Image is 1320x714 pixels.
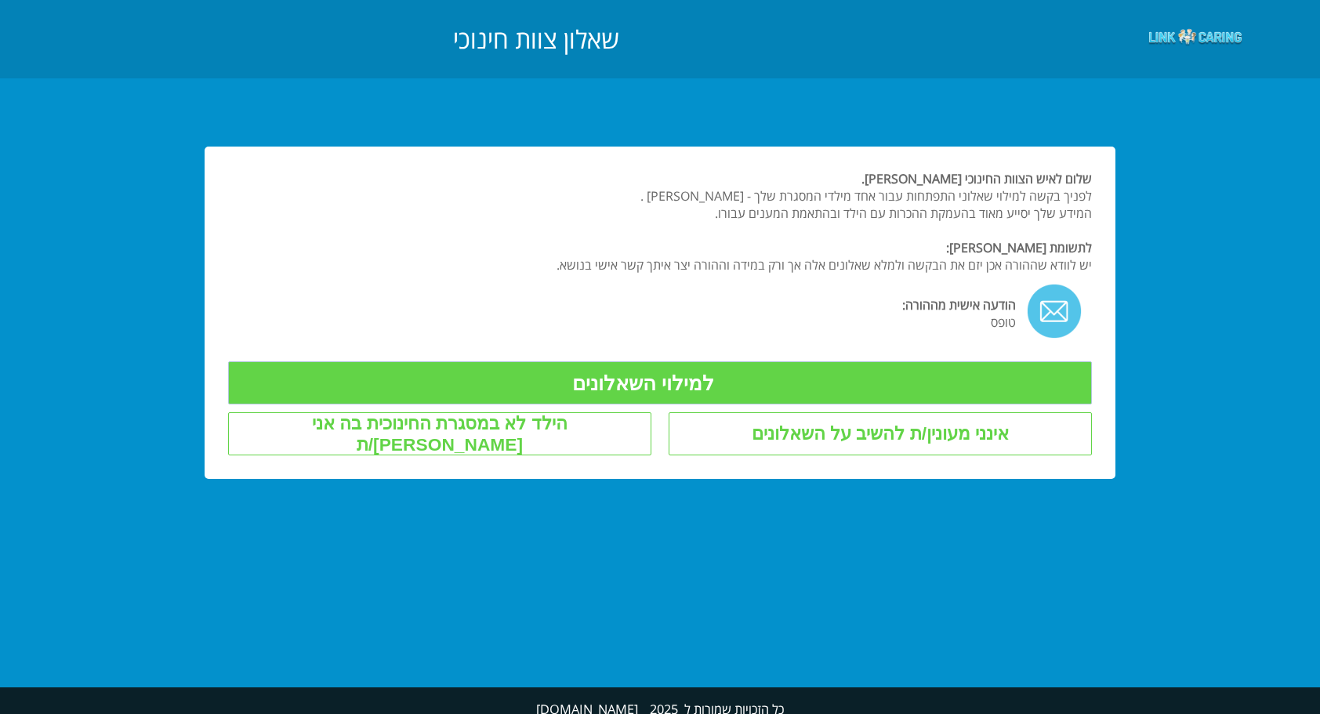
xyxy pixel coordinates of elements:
[228,256,1092,274] li: יש לוודא שההורה אכן יזם את הבקשה ולמלא שאלונים אלה אך ורק במידה וההורה יצר איתך קשר אישי בנושא.
[228,170,1092,274] div: לפניך בקשה למילוי שאלוני התפתחות עבור אחד מילדי המסגרת שלך - [PERSON_NAME] . המידע שלך יסייע מאוד...
[228,412,651,455] input: הילד לא במסגרת החינוכית בה אני [PERSON_NAME]/ת
[861,170,1092,187] b: שלום לאיש הצוות החינוכי [PERSON_NAME].
[228,361,1092,404] input: למילוי השאלונים
[2,27,1069,51] h1: שאלון צוות חינוכי
[902,296,1016,335] div: טופס
[1148,28,1242,46] img: topLogo.png
[669,412,1092,455] input: אינני מעונין/ת להשיב על השאלונים
[946,239,1092,256] b: לתשומת [PERSON_NAME]:
[1019,276,1090,346] img: EmailLogo.png
[902,296,1016,314] b: הודעה אישית מההורה:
